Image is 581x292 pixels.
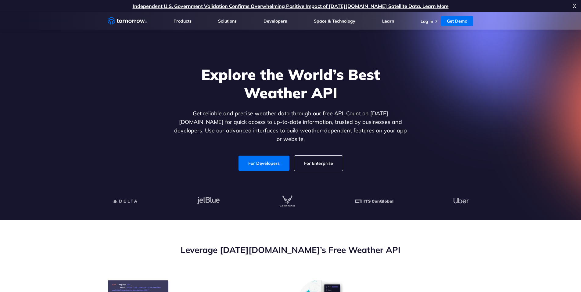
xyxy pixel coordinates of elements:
h1: Explore the World’s Best Weather API [173,65,408,102]
h2: Leverage [DATE][DOMAIN_NAME]’s Free Weather API [108,244,474,256]
a: Products [174,18,192,24]
a: Space & Technology [314,18,355,24]
a: Developers [264,18,287,24]
a: Learn [382,18,394,24]
a: Independent U.S. Government Validation Confirms Overwhelming Positive Impact of [DATE][DOMAIN_NAM... [133,3,449,9]
a: For Developers [238,156,289,171]
a: Get Demo [441,16,473,26]
a: For Enterprise [294,156,343,171]
a: Log In [421,19,433,24]
a: Solutions [218,18,237,24]
p: Get reliable and precise weather data through our free API. Count on [DATE][DOMAIN_NAME] for quic... [173,109,408,143]
a: Home link [108,16,147,26]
